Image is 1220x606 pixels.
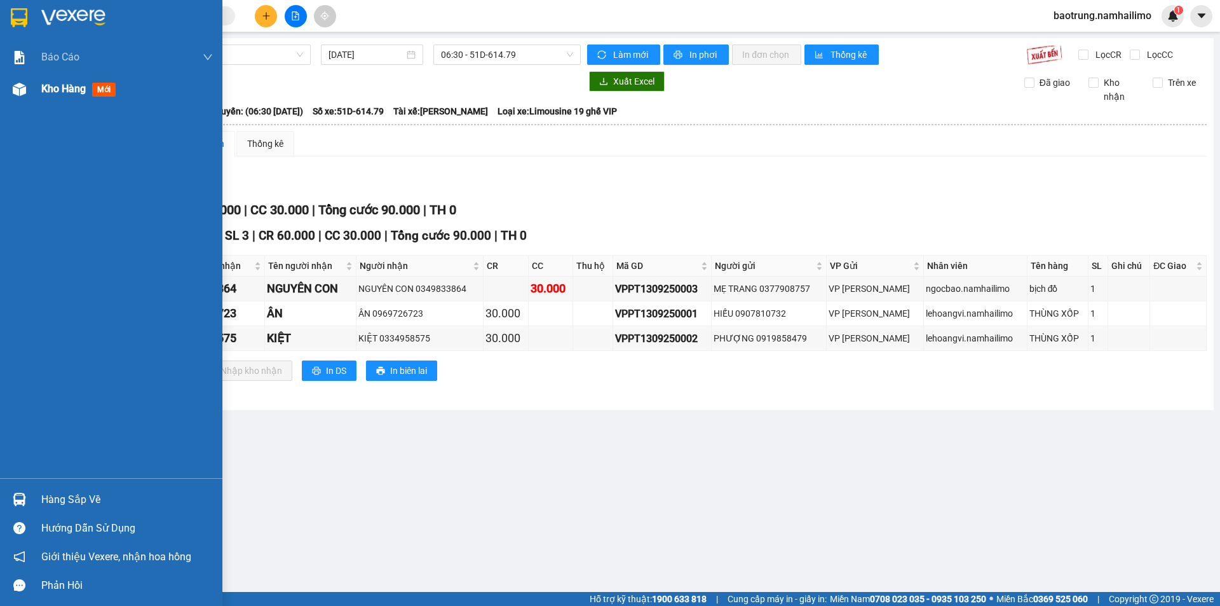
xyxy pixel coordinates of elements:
strong: 1900 633 818 [652,594,707,604]
button: file-add [285,5,307,27]
span: CR : [10,83,29,97]
strong: 0708 023 035 - 0935 103 250 [870,594,986,604]
button: In đơn chọn [732,45,801,65]
span: mới [92,83,116,97]
span: printer [674,50,684,60]
div: 30.000 [485,329,525,347]
div: ÂN [267,305,354,322]
div: VPPT1309250001 [615,306,709,322]
span: Lọc CC [1142,48,1175,62]
span: Hỗ trợ kỹ thuật: [590,592,707,606]
span: Giới thiệu Vexere, nhận hoa hồng [41,549,191,565]
span: VP Gửi [830,259,911,273]
span: ⚪️ [989,596,993,602]
span: | [384,228,388,243]
div: lehoangvi.namhailimo [926,306,1025,320]
div: VPPT1309250002 [615,331,709,347]
button: syncLàm mới [587,45,660,65]
div: bịch đồ [1029,282,1086,296]
div: THÙNG XỐP [1029,306,1086,320]
td: VPPT1309250001 [613,301,712,326]
strong: 0369 525 060 [1033,594,1088,604]
span: 06:30 - 51D-614.79 [441,45,573,64]
span: CC 30.000 [325,228,381,243]
span: Kho hàng [41,83,86,95]
div: VPPT1309250003 [615,281,709,297]
div: VIỆT HÙNG [11,41,112,57]
div: Thống kê [247,137,283,151]
span: | [716,592,718,606]
img: warehouse-icon [13,493,26,506]
span: printer [376,366,385,376]
td: NGUYÊN CON [265,277,356,301]
span: Loại xe: Limousine 19 ghế VIP [498,104,617,118]
td: VP Phan Thiết [827,326,924,351]
span: file-add [291,11,300,20]
span: ĐC Giao [1153,259,1193,273]
span: | [252,228,255,243]
button: printerIn DS [302,361,356,381]
span: question-circle [13,522,25,534]
span: Đã giao [1034,76,1075,90]
span: Nhận: [121,12,152,25]
th: CR [484,256,528,277]
span: Thống kê [830,48,869,62]
span: down [203,52,213,62]
span: Gửi: [11,12,30,25]
span: plus [262,11,271,20]
span: bar-chart [815,50,825,60]
span: CC 30.000 [250,202,309,217]
span: Tên người nhận [268,259,343,273]
th: CC [529,256,573,277]
button: aim [314,5,336,27]
span: baotrung.namhailimo [1043,8,1162,24]
img: 9k= [1026,45,1062,65]
td: VPPT1309250002 [613,326,712,351]
span: aim [320,11,329,20]
span: | [312,202,315,217]
input: 13/09/2025 [329,48,404,62]
span: sync [597,50,608,60]
span: caret-down [1196,10,1207,22]
button: downloadNhập kho nhận [196,361,292,381]
span: | [1097,592,1099,606]
span: Làm mới [613,48,650,62]
span: TH 0 [501,228,527,243]
th: Ghi chú [1108,256,1151,277]
td: VP Phan Thiết [827,277,924,301]
span: | [423,202,426,217]
div: NGUYÊN CON [267,280,354,298]
img: logo-vxr [11,8,27,27]
div: ngocbao.namhailimo [926,282,1025,296]
span: copyright [1149,595,1158,603]
div: 1 [1090,282,1106,296]
div: Phản hồi [41,576,213,595]
div: 0989989458 [121,57,224,74]
img: warehouse-icon [13,83,26,96]
span: | [494,228,498,243]
td: VPPT1309250003 [613,277,712,301]
span: Báo cáo [41,49,79,65]
span: Miền Nam [830,592,986,606]
span: message [13,579,25,591]
span: download [599,77,608,87]
div: MẸ TRANG 0377908757 [714,282,823,296]
span: Chuyến: (06:30 [DATE]) [210,104,303,118]
td: VP Phan Thiết [827,301,924,326]
img: icon-new-feature [1167,10,1179,22]
span: notification [13,551,25,563]
span: TH 0 [430,202,456,217]
div: 0964391185 [11,57,112,74]
span: Trên xe [1163,76,1201,90]
span: Tài xế: [PERSON_NAME] [393,104,488,118]
div: Hướng dẫn sử dụng [41,519,213,538]
div: VP [PERSON_NAME] [121,11,224,41]
div: 1 [1090,331,1106,345]
span: SL 3 [225,228,249,243]
span: | [244,202,247,217]
div: HIẾU 0907810732 [714,306,823,320]
span: printer [312,366,321,376]
button: caret-down [1190,5,1212,27]
span: Lọc CR [1090,48,1123,62]
div: 30.000 [485,305,525,322]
